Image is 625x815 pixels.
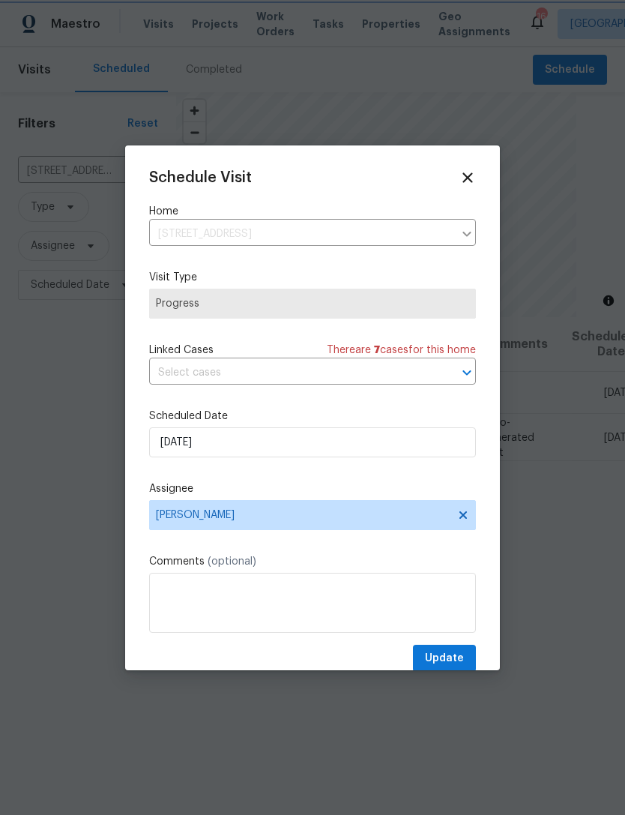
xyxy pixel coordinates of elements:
[425,649,464,668] span: Update
[149,223,453,246] input: Enter in an address
[156,296,469,311] span: Progress
[327,343,476,358] span: There are case s for this home
[149,481,476,496] label: Assignee
[149,427,476,457] input: M/D/YYYY
[149,170,252,185] span: Schedule Visit
[156,509,450,521] span: [PERSON_NAME]
[413,645,476,673] button: Update
[374,345,380,355] span: 7
[149,270,476,285] label: Visit Type
[149,204,476,219] label: Home
[208,556,256,567] span: (optional)
[459,169,476,186] span: Close
[456,362,477,383] button: Open
[149,361,434,385] input: Select cases
[149,554,476,569] label: Comments
[149,343,214,358] span: Linked Cases
[149,409,476,424] label: Scheduled Date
